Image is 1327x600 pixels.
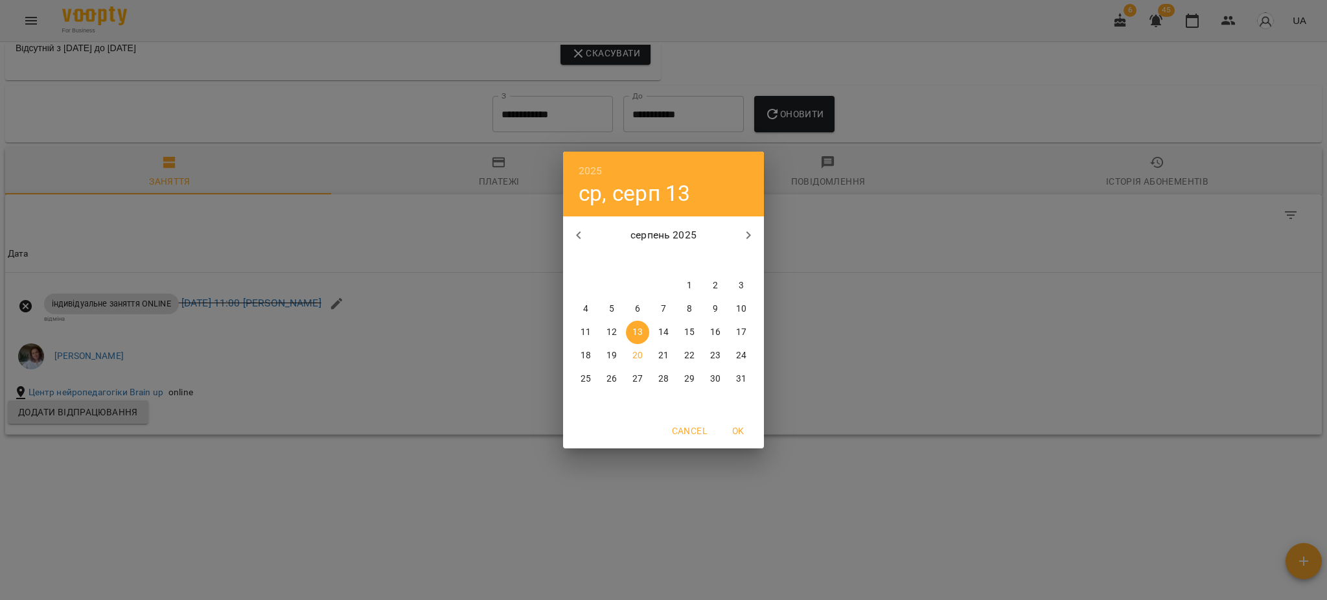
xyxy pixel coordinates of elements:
p: 18 [581,349,591,362]
button: 10 [730,297,753,321]
button: 17 [730,321,753,344]
p: 15 [684,326,695,339]
p: 25 [581,373,591,386]
button: 9 [704,297,727,321]
p: 21 [658,349,669,362]
button: 3 [730,274,753,297]
p: 4 [583,303,588,316]
p: 6 [635,303,640,316]
span: ср [626,255,649,268]
span: пн [574,255,597,268]
button: 8 [678,297,701,321]
button: 2 [704,274,727,297]
p: 8 [687,303,692,316]
span: чт [652,255,675,268]
button: 31 [730,367,753,391]
span: вт [600,255,623,268]
p: 29 [684,373,695,386]
span: пт [678,255,701,268]
p: 17 [736,326,746,339]
button: 18 [574,344,597,367]
p: 14 [658,326,669,339]
p: 24 [736,349,746,362]
button: 19 [600,344,623,367]
p: 12 [606,326,617,339]
button: 5 [600,297,623,321]
button: 24 [730,344,753,367]
button: 7 [652,297,675,321]
button: 25 [574,367,597,391]
p: 20 [632,349,643,362]
p: 28 [658,373,669,386]
p: 30 [710,373,721,386]
button: 28 [652,367,675,391]
button: 16 [704,321,727,344]
p: 7 [661,303,666,316]
button: 1 [678,274,701,297]
button: 29 [678,367,701,391]
span: OK [722,423,754,439]
span: нд [730,255,753,268]
button: 22 [678,344,701,367]
button: Cancel [667,419,712,443]
button: 20 [626,344,649,367]
p: 9 [713,303,718,316]
p: 13 [632,326,643,339]
p: серпень 2025 [594,227,733,243]
button: 27 [626,367,649,391]
button: 26 [600,367,623,391]
p: 19 [606,349,617,362]
button: 2025 [579,162,603,180]
button: 30 [704,367,727,391]
p: 10 [736,303,746,316]
p: 23 [710,349,721,362]
span: сб [704,255,727,268]
button: 6 [626,297,649,321]
p: 1 [687,279,692,292]
p: 5 [609,303,614,316]
button: 13 [626,321,649,344]
button: 14 [652,321,675,344]
p: 22 [684,349,695,362]
p: 2 [713,279,718,292]
p: 27 [632,373,643,386]
button: 23 [704,344,727,367]
p: 16 [710,326,721,339]
button: 15 [678,321,701,344]
span: Cancel [672,423,707,439]
p: 3 [739,279,744,292]
button: 4 [574,297,597,321]
button: 11 [574,321,597,344]
p: 11 [581,326,591,339]
button: ср, серп 13 [579,180,691,207]
button: 21 [652,344,675,367]
p: 26 [606,373,617,386]
p: 31 [736,373,746,386]
button: 12 [600,321,623,344]
button: OK [717,419,759,443]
